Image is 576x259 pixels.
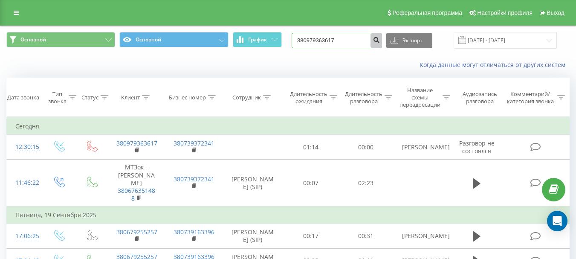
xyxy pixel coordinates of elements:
span: Реферальная программа [392,9,462,16]
div: Бизнес номер [169,94,206,101]
a: 380679255257 [116,228,157,236]
td: МТЗок - [PERSON_NAME] [108,160,165,207]
div: Статус [81,94,98,101]
td: [PERSON_NAME] [394,135,451,160]
a: 380676351488 [118,186,155,202]
a: Когда данные могут отличаться от других систем [420,61,570,69]
a: 380739372341 [174,175,214,183]
div: Дата звонка [7,94,39,101]
span: Настройки профиля [477,9,533,16]
td: 00:17 [284,224,339,248]
div: Длительность ожидания [290,90,327,105]
button: Основной [119,32,228,47]
div: Open Intercom Messenger [547,211,567,231]
div: Название схемы переадресации [399,87,440,108]
td: [PERSON_NAME] (SIP) [222,160,284,207]
div: 12:30:15 [15,139,33,155]
td: [PERSON_NAME] [394,224,451,248]
div: 17:06:25 [15,228,33,244]
a: 380979363617 [116,139,157,147]
button: График [233,32,282,47]
button: Экспорт [386,33,432,48]
td: 01:14 [284,135,339,160]
div: Комментарий/категория звонка [505,90,555,105]
span: Разговор не состоялся [459,139,495,155]
div: Аудиозапись разговора [458,90,501,105]
td: 02:23 [339,160,394,207]
a: 380739163396 [174,228,214,236]
div: Тип звонка [48,90,67,105]
td: Сегодня [7,118,570,135]
div: Сотрудник [232,94,261,101]
input: Поиск по номеру [292,33,382,48]
td: Пятница, 19 Сентября 2025 [7,207,570,224]
td: 00:07 [284,160,339,207]
td: 00:31 [339,224,394,248]
button: Основной [6,32,115,47]
a: 380739372341 [174,139,214,147]
span: Выход [547,9,564,16]
div: Клиент [121,94,140,101]
div: 11:46:22 [15,175,33,191]
span: График [248,37,267,43]
div: Длительность разговора [345,90,382,105]
td: [PERSON_NAME] (SIP) [222,224,284,248]
span: Основной [20,36,46,43]
td: 00:00 [339,135,394,160]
